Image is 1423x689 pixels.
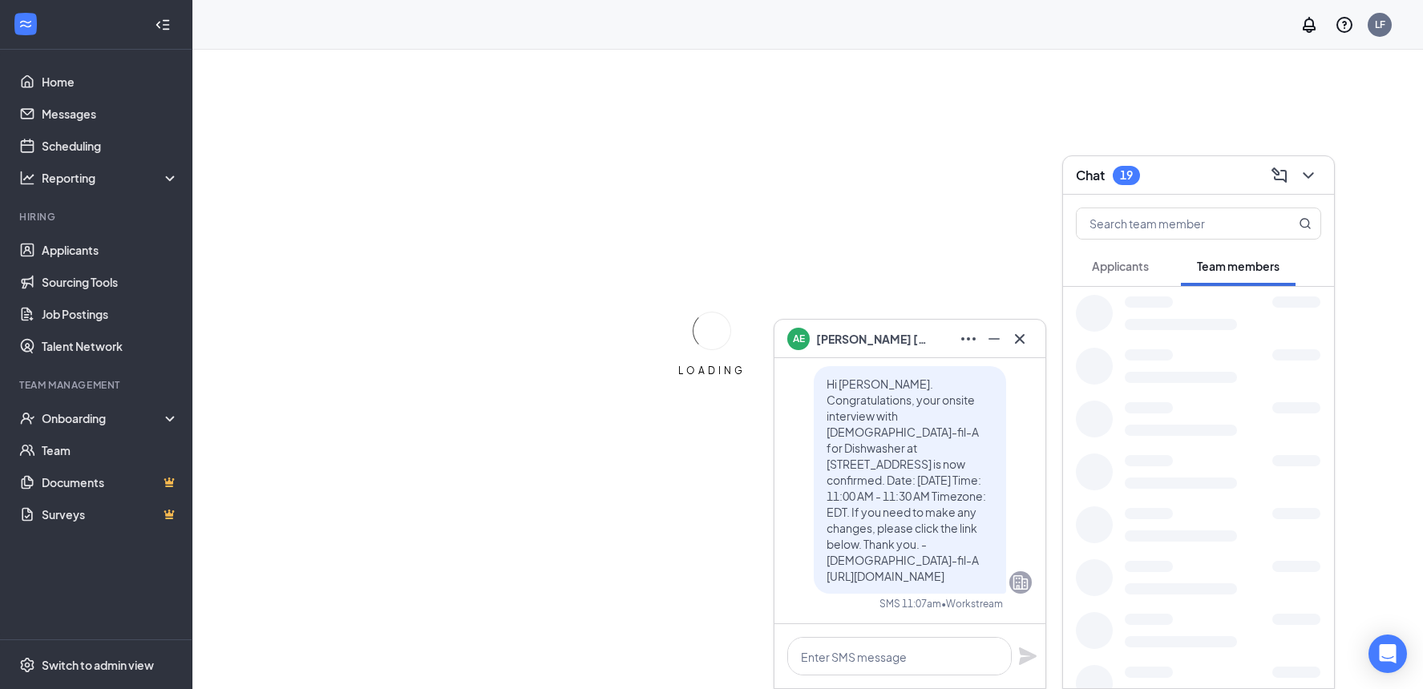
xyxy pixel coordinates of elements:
[1267,163,1292,188] button: ComposeMessage
[1368,635,1407,673] div: Open Intercom Messenger
[1007,326,1033,352] button: Cross
[42,657,154,673] div: Switch to admin view
[1296,163,1321,188] button: ChevronDown
[19,378,176,392] div: Team Management
[1270,166,1289,185] svg: ComposeMessage
[1076,167,1105,184] h3: Chat
[1197,259,1279,273] span: Team members
[672,364,752,377] div: LOADING
[1010,329,1029,349] svg: Cross
[19,657,35,673] svg: Settings
[42,498,179,530] a: SurveysCrown
[1018,647,1037,666] svg: Plane
[1335,15,1354,34] svg: QuestionInfo
[984,329,1004,349] svg: Minimize
[42,434,179,466] a: Team
[816,330,928,348] span: [PERSON_NAME] [PERSON_NAME]
[1299,217,1312,230] svg: MagnifyingGlass
[1300,15,1319,34] svg: Notifications
[879,597,941,610] div: SMS 11:07am
[956,326,981,352] button: Ellipses
[19,210,176,224] div: Hiring
[42,98,179,130] a: Messages
[19,410,35,426] svg: UserCheck
[1120,168,1133,182] div: 19
[42,466,179,498] a: DocumentsCrown
[19,170,35,186] svg: Analysis
[42,170,180,186] div: Reporting
[42,330,179,362] a: Talent Network
[1092,259,1149,273] span: Applicants
[941,597,1003,610] span: • Workstream
[1299,166,1318,185] svg: ChevronDown
[42,234,179,266] a: Applicants
[155,17,171,33] svg: Collapse
[42,410,165,426] div: Onboarding
[959,329,978,349] svg: Ellipses
[18,16,34,32] svg: WorkstreamLogo
[981,326,1007,352] button: Minimize
[1011,573,1030,592] svg: Company
[42,266,179,298] a: Sourcing Tools
[827,377,986,583] span: Hi [PERSON_NAME]. Congratulations, your onsite interview with [DEMOGRAPHIC_DATA]-fil-A for Dishwa...
[1375,18,1385,31] div: LF
[42,130,179,162] a: Scheduling
[42,66,179,98] a: Home
[1077,208,1267,239] input: Search team member
[42,298,179,330] a: Job Postings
